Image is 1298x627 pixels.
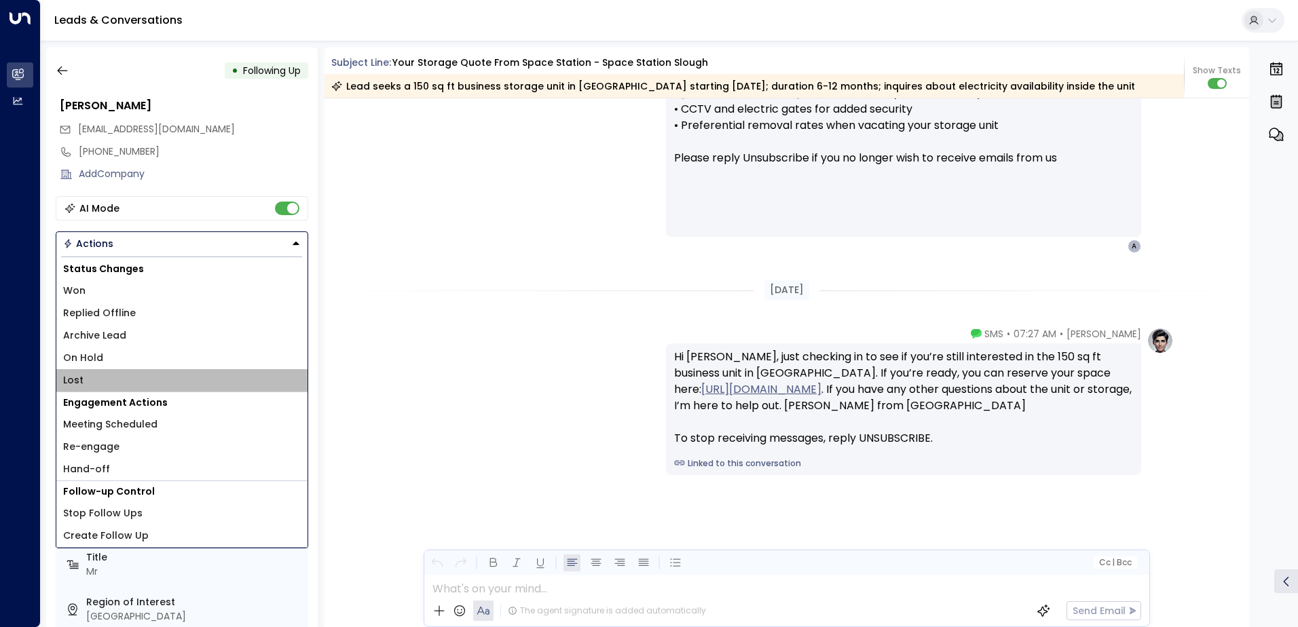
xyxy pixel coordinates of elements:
[56,481,308,502] h1: Follow-up Control
[1067,327,1141,341] span: [PERSON_NAME]
[63,506,143,520] span: Stop Follow Ups
[63,417,157,432] span: Meeting Scheduled
[1098,558,1131,567] span: Cc Bcc
[428,554,445,571] button: Undo
[78,122,235,136] span: areesha.u.m0@gmail.com
[1147,327,1174,354] img: profile-logo.png
[79,167,308,181] div: AddCompany
[56,392,308,413] h1: Engagement Actions
[63,462,110,476] span: Hand-off
[1128,240,1141,253] div: A
[54,12,183,28] a: Leads & Conversations
[86,609,303,624] div: [GEOGRAPHIC_DATA]
[79,202,119,215] div: AI Mode
[1093,556,1136,569] button: Cc|Bcc
[243,64,301,77] span: Following Up
[63,306,136,320] span: Replied Offline
[1193,64,1241,77] span: Show Texts
[1014,327,1056,341] span: 07:27 AM
[56,231,308,256] button: Actions
[674,349,1133,446] div: Hi [PERSON_NAME], just checking in to see if you’re still interested in the 150 sq ft business un...
[63,328,126,343] span: Archive Lead
[1060,327,1063,341] span: •
[63,284,86,298] span: Won
[86,565,303,579] div: Mr
[60,98,308,114] div: [PERSON_NAME]
[86,550,303,565] label: Title
[392,56,708,70] div: Your storage quote from Space Station - Space Station Slough
[63,440,119,454] span: Re-engage
[86,595,303,609] label: Region of Interest
[56,231,308,256] div: Button group with a nested menu
[452,554,469,571] button: Redo
[63,351,103,365] span: On Hold
[79,145,308,159] div: [PHONE_NUMBER]
[231,58,238,83] div: •
[63,237,113,250] div: Actions
[508,605,706,617] div: The agent signature is added automatically
[701,381,821,398] a: [URL][DOMAIN_NAME]
[1112,558,1115,567] span: |
[331,79,1135,93] div: Lead seeks a 150 sq ft business storage unit in [GEOGRAPHIC_DATA] starting [DATE]; duration 6-12 ...
[63,529,149,543] span: Create Follow Up
[674,457,1133,470] a: Linked to this conversation
[56,259,308,280] h1: Status Changes
[764,280,809,300] div: [DATE]
[1007,327,1010,341] span: •
[78,122,235,136] span: [EMAIL_ADDRESS][DOMAIN_NAME]
[331,56,391,69] span: Subject Line:
[984,327,1003,341] span: SMS
[63,373,84,387] span: Lost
